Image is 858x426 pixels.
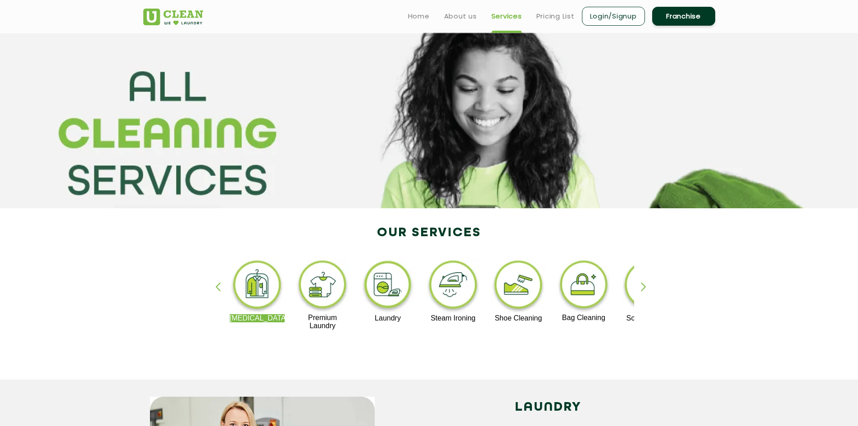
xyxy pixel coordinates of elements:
[556,258,612,314] img: bag_cleaning_11zon.webp
[295,258,350,314] img: premium_laundry_cleaning_11zon.webp
[230,258,285,314] img: dry_cleaning_11zon.webp
[408,11,430,22] a: Home
[426,258,481,314] img: steam_ironing_11zon.webp
[295,314,350,330] p: Premium Laundry
[621,258,676,314] img: sofa_cleaning_11zon.webp
[444,11,477,22] a: About us
[491,11,522,22] a: Services
[556,314,612,322] p: Bag Cleaning
[491,314,546,322] p: Shoe Cleaning
[360,258,416,314] img: laundry_cleaning_11zon.webp
[621,314,676,322] p: Sofa Cleaning
[143,9,203,25] img: UClean Laundry and Dry Cleaning
[360,314,416,322] p: Laundry
[582,7,645,26] a: Login/Signup
[230,314,285,322] p: [MEDICAL_DATA]
[491,258,546,314] img: shoe_cleaning_11zon.webp
[388,397,708,418] h2: LAUNDRY
[652,7,715,26] a: Franchise
[536,11,575,22] a: Pricing List
[426,314,481,322] p: Steam Ironing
